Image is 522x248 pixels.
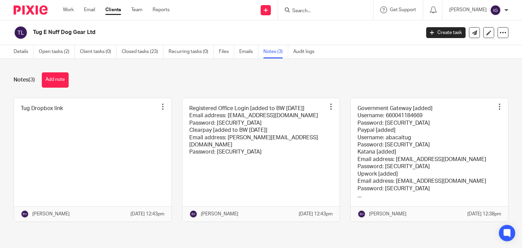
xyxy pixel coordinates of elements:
[153,6,170,13] a: Reports
[449,6,487,13] p: [PERSON_NAME]
[169,45,214,58] a: Recurring tasks (0)
[292,8,353,14] input: Search
[358,210,366,218] img: svg%3E
[14,45,34,58] a: Details
[21,210,29,218] img: svg%3E
[490,5,501,16] img: svg%3E
[122,45,163,58] a: Closed tasks (23)
[131,6,142,13] a: Team
[293,45,319,58] a: Audit logs
[63,6,74,13] a: Work
[14,76,35,84] h1: Notes
[32,211,70,217] p: [PERSON_NAME]
[219,45,234,58] a: Files
[189,210,197,218] img: svg%3E
[426,27,466,38] a: Create task
[33,29,340,36] h2: Tug E Nuff Dog Gear Ltd
[105,6,121,13] a: Clients
[369,211,406,217] p: [PERSON_NAME]
[84,6,95,13] a: Email
[14,5,48,15] img: Pixie
[80,45,117,58] a: Client tasks (0)
[130,211,164,217] p: [DATE] 12:43pm
[14,25,28,40] img: svg%3E
[390,7,416,12] span: Get Support
[42,72,69,88] button: Add note
[467,211,501,217] p: [DATE] 12:38pm
[201,211,238,217] p: [PERSON_NAME]
[29,77,35,83] span: (3)
[263,45,288,58] a: Notes (3)
[239,45,258,58] a: Emails
[299,211,333,217] p: [DATE] 12:43pm
[39,45,75,58] a: Open tasks (2)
